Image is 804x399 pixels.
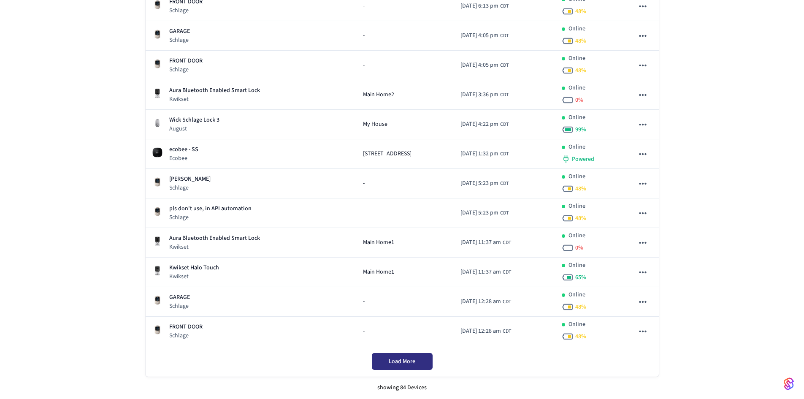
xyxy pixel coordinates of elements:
span: 48 % [575,66,586,75]
p: Kwikset [169,243,260,251]
span: - [363,297,365,306]
div: America/Chicago [460,238,511,247]
p: Wick Schlage Lock 3 [169,116,219,125]
span: Main Home1 [363,238,394,247]
span: - [363,31,365,40]
div: America/Chicago [460,120,509,129]
p: Online [568,172,585,181]
img: Schlage Sense Smart Deadbolt with Camelot Trim, Front [152,206,162,217]
div: America/Chicago [460,31,509,40]
p: Aura Bluetooth Enabled Smart Lock [169,234,260,243]
span: - [363,209,365,217]
span: 48 % [575,332,586,341]
span: [DATE] 5:23 pm [460,209,498,217]
p: Ecobee [169,154,198,163]
span: CDT [500,32,509,40]
p: FRONT DOOR [169,57,203,65]
span: 65 % [575,273,586,282]
span: CDT [503,298,511,306]
span: - [363,2,365,11]
img: Kwikset Halo Touchscreen Wifi Enabled Smart Lock, Polished Chrome, Front [152,236,162,246]
span: - [363,327,365,336]
p: Kwikset Halo Touch [169,263,219,272]
p: Online [568,84,585,92]
p: Online [568,261,585,270]
span: 0 % [575,96,583,104]
span: [DATE] 11:37 am [460,268,501,277]
p: Schlage [169,302,190,310]
p: Kwikset [169,95,260,103]
span: CDT [503,328,511,335]
span: [DATE] 5:23 pm [460,179,498,188]
span: 48 % [575,37,586,45]
span: CDT [503,239,511,247]
span: [DATE] 4:22 pm [460,120,498,129]
span: 48 % [575,214,586,223]
span: CDT [500,91,509,99]
p: Schlage [169,213,252,222]
p: Online [568,54,585,63]
span: [DATE] 3:36 pm [460,90,498,99]
span: Powered [572,155,594,163]
p: Online [568,202,585,211]
span: 48 % [575,185,586,193]
p: Kwikset [169,272,219,281]
span: My House [363,120,387,129]
p: GARAGE [169,27,190,36]
p: GARAGE [169,293,190,302]
img: SeamLogoGradient.69752ec5.svg [784,377,794,391]
span: CDT [500,180,509,187]
p: ecobee - SS [169,145,198,154]
span: [DATE] 12:28 am [460,327,501,336]
p: Schlage [169,65,203,74]
span: CDT [500,121,509,128]
span: [DATE] 1:32 pm [460,149,498,158]
div: America/Chicago [460,268,511,277]
p: Online [568,24,585,33]
span: CDT [500,209,509,217]
span: 99 % [575,125,586,134]
p: Schlage [169,184,211,192]
p: Schlage [169,331,203,340]
img: Kwikset Halo Touchscreen Wifi Enabled Smart Lock, Polished Chrome, Front [152,88,162,98]
p: [PERSON_NAME] [169,175,211,184]
p: Schlage [169,36,190,44]
span: CDT [500,3,509,10]
span: 0 % [575,244,583,252]
div: America/Chicago [460,297,511,306]
img: Schlage Sense Smart Deadbolt with Camelot Trim, Front [152,325,162,335]
span: [DATE] 4:05 pm [460,61,498,70]
p: Online [568,143,585,152]
img: Kwikset Halo Touchscreen Wifi Enabled Smart Lock, Polished Chrome, Front [152,266,162,276]
img: August Wifi Smart Lock 3rd Gen, Silver, Front [152,118,162,128]
div: showing 84 Devices [146,377,659,399]
button: Load More [372,353,433,370]
span: [DATE] 4:05 pm [460,31,498,40]
div: America/Chicago [460,2,509,11]
span: [DATE] 6:13 pm [460,2,498,11]
img: Schlage Sense Smart Deadbolt with Camelot Trim, Front [152,29,162,39]
p: pls don't use, in API automation [169,204,252,213]
span: 48 % [575,7,586,16]
p: Online [568,113,585,122]
span: CDT [500,150,509,158]
span: [DATE] 12:28 am [460,297,501,306]
span: [DATE] 11:37 am [460,238,501,247]
div: America/Chicago [460,327,511,336]
img: Schlage Sense Smart Deadbolt with Camelot Trim, Front [152,177,162,187]
p: Online [568,290,585,299]
div: America/Chicago [460,149,509,158]
img: ecobee_lite_3 [152,147,162,157]
span: 48 % [575,303,586,311]
img: Schlage Sense Smart Deadbolt with Camelot Trim, Front [152,295,162,305]
p: Online [568,320,585,329]
p: FRONT DOOR [169,323,203,331]
div: America/Chicago [460,209,509,217]
div: America/Chicago [460,90,509,99]
span: Main Home2 [363,90,394,99]
p: Online [568,231,585,240]
p: Aura Bluetooth Enabled Smart Lock [169,86,260,95]
img: Schlage Sense Smart Deadbolt with Camelot Trim, Front [152,59,162,69]
span: - [363,61,365,70]
p: August [169,125,219,133]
